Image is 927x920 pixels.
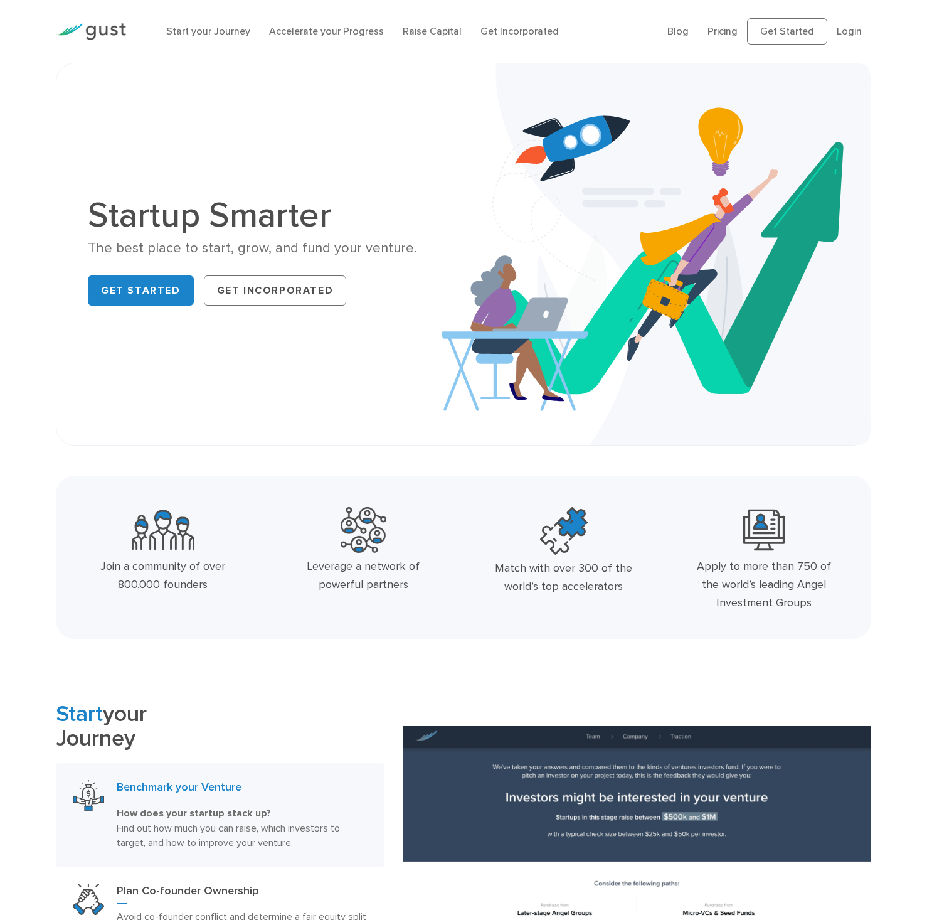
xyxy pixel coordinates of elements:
a: Get Started [88,275,194,306]
a: Accelerate your Progress [269,25,384,37]
img: Leading Angel Investment [743,507,785,553]
div: The best place to start, grow, and fund your venture. [88,239,454,257]
a: Get Incorporated [480,25,559,37]
div: Match with over 300 of the world’s top accelerators [491,560,637,596]
h3: Plan Co-founder Ownership [117,884,368,904]
img: Benchmark Your Venture [73,780,104,811]
div: Join a community of over 800,000 founders [90,558,236,594]
span: Start [56,700,103,727]
span: Find out how much you can raise, which investors to target, and how to improve your venture. [117,822,340,848]
strong: How does your startup stack up? [117,807,271,820]
a: Blog [667,25,689,37]
img: Top Accelerators [540,507,588,555]
img: Gust Logo [56,23,126,40]
a: Login [837,25,862,37]
a: Get Started [747,18,827,45]
a: Pricing [707,25,738,37]
div: Apply to more than 750 of the world’s leading Angel Investment Groups [692,558,837,612]
div: Leverage a network of powerful partners [290,558,436,594]
img: Community Founders [132,507,194,553]
img: Startup Smarter Hero [442,63,871,445]
h3: Benchmark your Venture [117,780,368,800]
img: Plan Co Founder Ownership [73,884,104,915]
img: Powerful Partners [341,507,386,553]
a: Start your Journey [166,25,250,37]
a: Benchmark Your VentureBenchmark your VentureHow does your startup stack up? Find out how much you... [56,763,384,867]
h1: Startup Smarter [88,198,454,233]
a: Get Incorporated [204,275,347,306]
a: Raise Capital [403,25,462,37]
h2: your Journey [56,702,384,751]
